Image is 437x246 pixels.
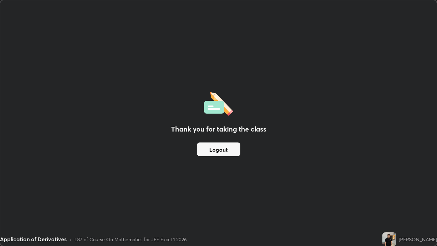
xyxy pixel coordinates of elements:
button: Logout [197,142,240,156]
h2: Thank you for taking the class [171,124,266,134]
div: [PERSON_NAME] [399,236,437,243]
img: offlineFeedback.1438e8b3.svg [204,90,233,116]
div: • [69,236,72,243]
div: L87 of Course On Mathematics for JEE Excel 1 2026 [74,236,187,243]
img: 098a6166d9bb4ad3a3ccfdcc9c8a09dd.jpg [382,232,396,246]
